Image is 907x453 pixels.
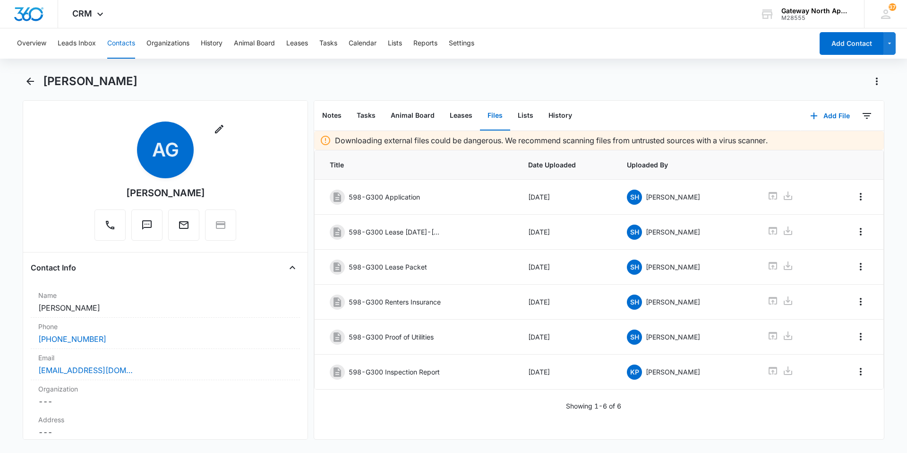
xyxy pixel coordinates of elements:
td: [DATE] [517,320,616,355]
button: Settings [449,28,474,59]
button: History [541,101,580,131]
div: Name[PERSON_NAME] [31,287,300,318]
p: [PERSON_NAME] [646,367,700,377]
p: [PERSON_NAME] [646,332,700,342]
div: notifications count [889,3,896,11]
button: Tasks [349,101,383,131]
button: Overflow Menu [853,329,868,344]
button: Add File [801,105,859,127]
a: [PHONE_NUMBER] [38,333,106,345]
div: Address--- [31,411,300,442]
button: Organizations [146,28,189,59]
button: Leases [442,101,480,131]
span: AG [137,122,194,178]
dd: [PERSON_NAME] [38,302,292,314]
span: Title [330,160,505,170]
button: Animal Board [234,28,275,59]
a: Email [168,224,199,232]
button: Add Contact [820,32,883,55]
label: Phone [38,322,292,331]
h1: [PERSON_NAME] [43,74,137,88]
button: Overflow Menu [853,189,868,204]
p: 598-G300 Lease [DATE]-[DATE] [349,227,443,237]
label: Organization [38,384,292,394]
button: Overflow Menu [853,294,868,309]
a: Call [94,224,126,232]
p: [PERSON_NAME] [646,192,700,202]
span: 37 [889,3,896,11]
span: SH [627,225,642,240]
button: Filters [859,108,874,123]
span: SH [627,330,642,345]
button: Reports [413,28,437,59]
p: 598-G300 Inspection Report [349,367,440,377]
span: KP [627,365,642,380]
span: Date Uploaded [528,160,605,170]
button: Back [23,74,37,89]
p: Showing 1-6 of 6 [566,401,621,411]
button: Overflow Menu [853,364,868,379]
label: Name [38,290,292,300]
div: account name [781,7,850,15]
p: 598-G300 Proof of Utilities [349,332,434,342]
span: Uploaded By [627,160,744,170]
p: [PERSON_NAME] [646,262,700,272]
p: [PERSON_NAME] [646,297,700,307]
button: Overflow Menu [853,259,868,274]
span: CRM [72,9,92,18]
td: [DATE] [517,180,616,215]
div: Organization--- [31,380,300,411]
button: Close [285,260,300,275]
button: Lists [388,28,402,59]
div: account id [781,15,850,21]
button: History [201,28,222,59]
button: Text [131,209,163,241]
button: Contacts [107,28,135,59]
a: [EMAIL_ADDRESS][DOMAIN_NAME] [38,365,133,376]
button: Files [480,101,510,131]
button: Email [168,209,199,241]
span: SH [627,260,642,275]
button: Lists [510,101,541,131]
button: Overflow Menu [853,224,868,239]
a: Text [131,224,163,232]
dd: --- [38,396,292,407]
button: Overview [17,28,46,59]
div: [PERSON_NAME] [126,186,205,200]
button: Call [94,209,126,241]
td: [DATE] [517,215,616,250]
td: [DATE] [517,250,616,285]
p: 598-G300 Renters Insurance [349,297,441,307]
button: Animal Board [383,101,442,131]
p: 598-G300 Application [349,192,420,202]
h4: Contact Info [31,262,76,273]
td: [DATE] [517,285,616,320]
div: Email[EMAIL_ADDRESS][DOMAIN_NAME] [31,349,300,380]
span: SH [627,190,642,205]
button: Leads Inbox [58,28,96,59]
button: Notes [315,101,349,131]
td: [DATE] [517,355,616,390]
p: Downloading external files could be dangerous. We recommend scanning files from untrusted sources... [335,135,768,146]
button: Leases [286,28,308,59]
label: Email [38,353,292,363]
dd: --- [38,427,292,438]
button: Tasks [319,28,337,59]
button: Calendar [349,28,376,59]
label: Address [38,415,292,425]
button: Actions [869,74,884,89]
p: [PERSON_NAME] [646,227,700,237]
p: 598-G300 Lease Packet [349,262,427,272]
div: Phone[PHONE_NUMBER] [31,318,300,349]
span: SH [627,295,642,310]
